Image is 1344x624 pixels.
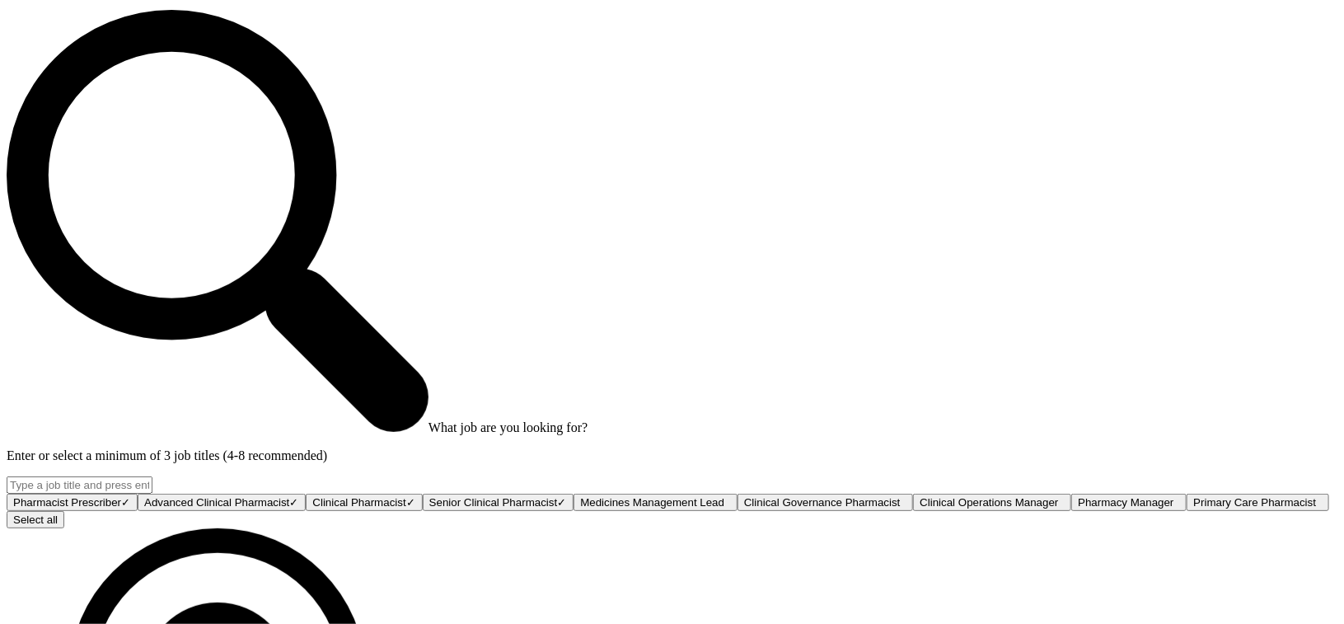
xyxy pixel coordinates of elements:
[744,496,901,509] span: Clinical Governance Pharmacist
[7,476,152,494] input: Type a job title and press enter
[406,496,415,509] span: ✓
[557,496,566,509] span: ✓
[121,496,130,509] span: ✓
[913,494,1071,511] button: Clinical Operations Manager
[1071,494,1187,511] button: Pharmacy Manager
[574,494,738,511] button: Medicines Management Lead
[428,420,588,434] label: What job are you looking for?
[138,494,306,511] button: Advanced Clinical Pharmacist✓
[429,496,558,509] span: Senior Clinical Pharmacist
[7,494,138,511] button: Pharmacist Prescriber✓
[580,496,724,509] span: Medicines Management Lead
[1193,496,1316,509] span: Primary Care Pharmacist
[144,496,289,509] span: Advanced Clinical Pharmacist
[423,494,574,511] button: Senior Clinical Pharmacist✓
[7,511,64,528] button: Select all
[7,10,428,432] img: search.png
[7,448,1337,463] p: Enter or select a minimum of 3 job titles (4-8 recommended)
[920,496,1058,509] span: Clinical Operations Manager
[738,494,913,511] button: Clinical Governance Pharmacist
[289,496,298,509] span: ✓
[1187,494,1329,511] button: Primary Care Pharmacist
[1078,496,1173,509] span: Pharmacy Manager
[306,494,422,511] button: Clinical Pharmacist✓
[13,496,121,509] span: Pharmacist Prescriber
[312,496,405,509] span: Clinical Pharmacist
